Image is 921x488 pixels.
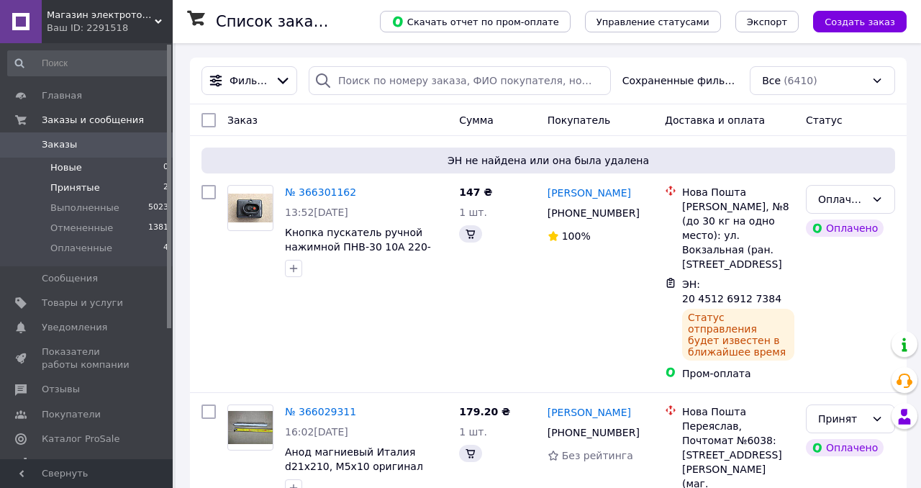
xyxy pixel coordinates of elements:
[285,186,356,198] a: № 366301162
[459,426,487,438] span: 1 шт.
[285,207,348,218] span: 13:52[DATE]
[548,427,640,438] span: [PHONE_NUMBER]
[682,366,794,381] div: Пром-оплата
[813,11,907,32] button: Создать заказ
[42,383,80,396] span: Отзывы
[459,186,492,198] span: 147 ₴
[227,185,273,231] a: Фото товару
[148,202,168,214] span: 5023
[42,272,98,285] span: Сообщения
[459,207,487,218] span: 1 шт.
[682,309,794,361] div: Статус отправления будет известен в ближайшее время
[42,114,144,127] span: Заказы и сообщения
[562,230,591,242] span: 100%
[50,202,119,214] span: Выполненные
[799,15,907,27] a: Создать заказ
[747,17,787,27] span: Экспорт
[682,199,794,271] div: [PERSON_NAME], №8 (до 30 кг на одно место): ул. Вокзальная (ран. [STREET_ADDRESS]
[806,114,843,126] span: Статус
[42,89,82,102] span: Главная
[285,406,356,417] a: № 366029311
[285,227,431,267] a: Кнопка пускатель ручной нажимной ПНВ-30 10А 220-500V
[380,11,571,32] button: Скачать отчет по пром-оплате
[818,191,866,207] div: Оплаченный
[42,408,101,421] span: Покупатели
[391,15,559,28] span: Скачать отчет по пром-оплате
[230,73,269,88] span: Фильтры
[228,411,273,445] img: Фото товару
[548,186,631,200] a: [PERSON_NAME]
[682,405,794,419] div: Нова Пошта
[42,345,133,371] span: Показатели работы компании
[42,457,95,470] span: Аналитика
[806,220,884,237] div: Оплачено
[818,411,866,427] div: Принят
[228,194,273,223] img: Фото товару
[163,242,168,255] span: 4
[784,75,817,86] span: (6410)
[50,161,82,174] span: Новые
[216,13,340,30] h1: Список заказов
[585,11,721,32] button: Управление статусами
[47,9,155,22] span: Магазин электротоваров "Electro-kr"
[682,185,794,199] div: Нова Пошта
[459,406,510,417] span: 179.20 ₴
[825,17,895,27] span: Создать заказ
[227,405,273,451] a: Фото товару
[548,405,631,420] a: [PERSON_NAME]
[163,161,168,174] span: 0
[50,181,100,194] span: Принятые
[735,11,799,32] button: Экспорт
[459,114,494,126] span: Сумма
[596,17,709,27] span: Управление статусами
[148,222,168,235] span: 1381
[309,66,611,95] input: Поиск по номеру заказа, ФИО покупателя, номеру телефона, Email, номеру накладной
[562,450,633,461] span: Без рейтинга
[227,114,258,126] span: Заказ
[665,114,765,126] span: Доставка и оплата
[806,439,884,456] div: Оплачено
[42,433,119,446] span: Каталог ProSale
[42,138,77,151] span: Заказы
[285,426,348,438] span: 16:02[DATE]
[682,279,781,304] span: ЭН: 20 4512 6912 7384
[207,153,889,168] span: ЭН не найдена или она была удалена
[548,207,640,219] span: [PHONE_NUMBER]
[762,73,781,88] span: Все
[47,22,173,35] div: Ваш ID: 2291518
[622,73,739,88] span: Сохраненные фильтры:
[50,222,113,235] span: Отмененные
[285,446,423,472] a: Анод магниевый Италия d21x210, M5x10 оригинал
[42,321,107,334] span: Уведомления
[7,50,170,76] input: Поиск
[163,181,168,194] span: 2
[50,242,112,255] span: Оплаченные
[42,297,123,309] span: Товары и услуги
[548,114,611,126] span: Покупатель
